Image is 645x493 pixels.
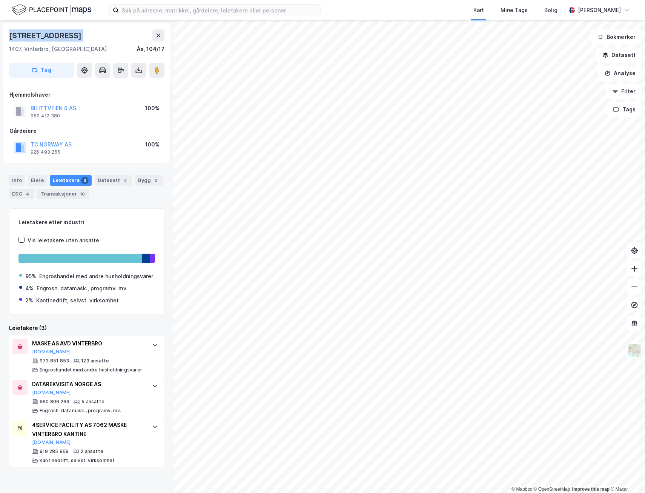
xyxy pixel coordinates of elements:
[31,113,60,119] div: 950 412 380
[135,175,163,186] div: Bygg
[578,6,621,15] div: [PERSON_NAME]
[544,6,557,15] div: Bolig
[50,175,92,186] div: Leietakere
[627,343,642,357] img: Z
[81,358,109,364] div: 123 ansatte
[606,84,642,99] button: Filter
[39,272,153,281] div: Engroshandel med andre husholdningsvarer
[119,5,320,16] input: Søk på adresse, matrikkel, gårdeiere, leietakere eller personer
[591,29,642,45] button: Bokmerker
[511,487,532,492] a: Mapbox
[25,284,34,293] div: 4%
[18,218,155,227] div: Leietakere etter industri
[9,45,107,54] div: 1407, Vinterbro, [GEOGRAPHIC_DATA]
[12,3,91,17] img: logo.f888ab2527a4732fd821a326f86c7f29.svg
[534,487,570,492] a: OpenStreetMap
[25,272,36,281] div: 95%
[31,149,60,155] div: 926 493 256
[473,6,484,15] div: Kart
[9,324,164,333] div: Leietakere (3)
[9,126,164,136] div: Gårdeiere
[501,6,528,15] div: Mine Tags
[40,358,69,364] div: 973 851 853
[32,380,144,389] div: DATAREKVISITA NORGE AS
[40,367,142,373] div: Engroshandel med andre husholdningsvarer
[95,175,132,186] div: Datasett
[572,487,610,492] a: Improve this map
[28,175,47,186] div: Eiere
[32,349,71,355] button: [DOMAIN_NAME]
[121,177,129,184] div: 2
[152,177,160,184] div: 3
[32,421,144,439] div: 4SERVICE FACILITY AS 7062 MASKE VINTERBRO KANTINE
[24,190,31,198] div: 4
[36,296,119,305] div: Kantinedrift, selvst. virksomhet
[137,45,164,54] div: Ås, 104/17
[28,236,99,245] div: Vis leietakere uten ansatte
[9,63,74,78] button: Tag
[598,66,642,81] button: Analyse
[32,339,144,348] div: MASKE AS AVD VINTERBRO
[81,448,103,454] div: 2 ansatte
[81,399,104,405] div: 5 ansatte
[78,190,86,198] div: 10
[145,104,160,113] div: 100%
[25,296,33,305] div: 2%
[9,189,34,199] div: ESG
[40,408,121,414] div: Engrosh. datamask., programv. mv.
[607,457,645,493] iframe: Chat Widget
[9,29,83,42] div: [STREET_ADDRESS]
[596,48,642,63] button: Datasett
[145,140,160,149] div: 100%
[607,102,642,117] button: Tags
[81,177,89,184] div: 3
[40,458,115,464] div: Kantinedrift, selvst. virksomhet
[32,439,71,445] button: [DOMAIN_NAME]
[40,399,69,405] div: 960 806 263
[9,175,25,186] div: Info
[32,390,71,396] button: [DOMAIN_NAME]
[37,189,89,199] div: Transaksjoner
[40,448,69,454] div: 919 285 869
[9,90,164,99] div: Hjemmelshaver
[37,284,128,293] div: Engrosh. datamask., programv. mv.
